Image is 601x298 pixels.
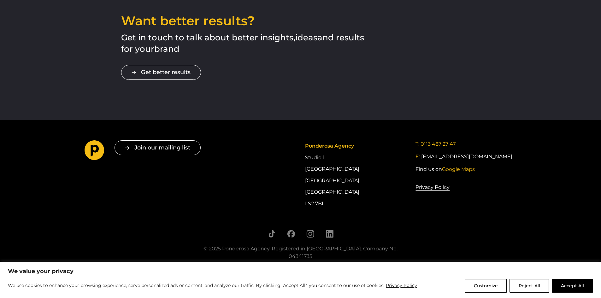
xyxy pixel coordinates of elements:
a: Go to homepage [85,140,104,162]
a: [EMAIL_ADDRESS][DOMAIN_NAME] [421,153,512,161]
span: idea [295,32,313,43]
span: T: [415,141,419,147]
button: Join our mailing list [115,140,201,155]
a: Privacy Policy [386,282,417,289]
a: Follow us on TikTok [268,230,276,238]
h2: Want better results? [121,15,369,27]
span: and results for your [121,32,364,54]
p: We value your privacy [8,267,593,275]
span: E: [415,154,420,160]
a: Privacy Policy [415,183,450,191]
p: We use cookies to enhance your browsing experience, serve personalized ads or content, and analyz... [8,282,417,289]
a: Follow us on Instagram [306,230,314,238]
span: 0113 487 27 47 [421,141,456,147]
a: Get better results [121,65,201,80]
span: brand [154,44,180,54]
button: Accept All [552,279,593,293]
span: Google Maps [442,166,475,172]
div: © 2025 Ponderosa Agency. Registered in [GEOGRAPHIC_DATA]. Company No. 04341735 [195,245,406,260]
span: Ponderosa Agency [305,143,354,149]
div: Studio 1 [GEOGRAPHIC_DATA] [GEOGRAPHIC_DATA] [GEOGRAPHIC_DATA] LS2 7BL [305,140,406,209]
button: Customize [465,279,507,293]
button: Reject All [510,279,549,293]
a: Follow us on LinkedIn [326,230,333,238]
a: Find us onGoogle Maps [415,166,475,173]
span: s [313,32,317,43]
span: Get in touch to talk about better insights, [121,32,295,43]
a: 0113 487 27 47 [421,140,456,148]
a: Follow us on Facebook [287,230,295,238]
